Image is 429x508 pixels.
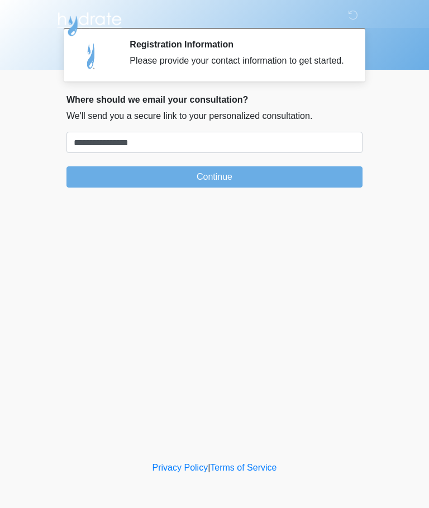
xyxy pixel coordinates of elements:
[55,8,123,37] img: Hydrate IV Bar - Arcadia Logo
[66,94,363,105] h2: Where should we email your consultation?
[66,166,363,188] button: Continue
[208,463,210,472] a: |
[66,109,363,123] p: We'll send you a secure link to your personalized consultation.
[75,39,108,73] img: Agent Avatar
[152,463,208,472] a: Privacy Policy
[210,463,277,472] a: Terms of Service
[130,54,346,68] div: Please provide your contact information to get started.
